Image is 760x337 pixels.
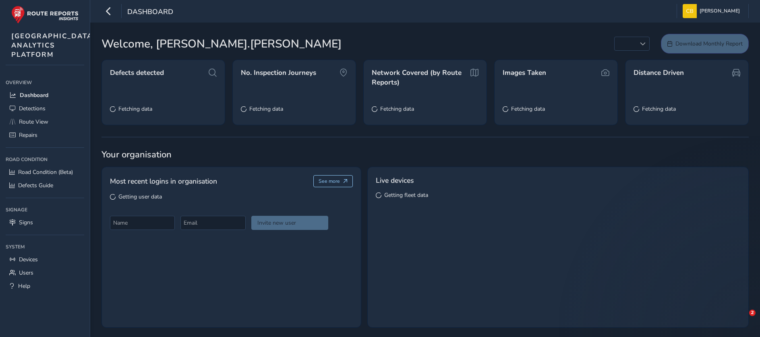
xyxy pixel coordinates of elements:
[101,35,342,52] span: Welcome, [PERSON_NAME].[PERSON_NAME]
[511,105,545,113] span: Fetching data
[749,310,756,316] span: 2
[11,31,96,59] span: [GEOGRAPHIC_DATA] ANALYTICS PLATFORM
[700,4,740,18] span: [PERSON_NAME]
[6,241,84,253] div: System
[634,68,684,78] span: Distance Driven
[18,282,30,290] span: Help
[19,131,37,139] span: Repairs
[127,7,173,18] span: Dashboard
[6,204,84,216] div: Signage
[19,219,33,226] span: Signs
[19,105,46,112] span: Detections
[19,269,33,277] span: Users
[733,310,752,329] iframe: Intercom live chat
[6,89,84,102] a: Dashboard
[18,182,53,189] span: Defects Guide
[6,253,84,266] a: Devices
[376,175,414,186] span: Live devices
[19,256,38,263] span: Devices
[319,178,340,184] span: See more
[6,115,84,128] a: Route View
[380,105,414,113] span: Fetching data
[11,6,79,24] img: rr logo
[384,191,428,199] span: Getting fleet data
[110,176,217,186] span: Most recent logins in organisation
[6,179,84,192] a: Defects Guide
[683,4,697,18] img: diamond-layout
[6,76,84,89] div: Overview
[6,266,84,279] a: Users
[372,68,468,87] span: Network Covered (by Route Reports)
[118,193,162,201] span: Getting user data
[6,216,84,229] a: Signs
[6,153,84,165] div: Road Condition
[683,4,743,18] button: [PERSON_NAME]
[313,175,353,187] button: See more
[6,279,84,293] a: Help
[6,128,84,142] a: Repairs
[180,216,245,230] input: Email
[6,165,84,179] a: Road Condition (Beta)
[18,168,73,176] span: Road Condition (Beta)
[110,216,175,230] input: Name
[503,68,546,78] span: Images Taken
[101,149,749,161] span: Your organisation
[241,68,316,78] span: No. Inspection Journeys
[118,105,152,113] span: Fetching data
[249,105,283,113] span: Fetching data
[19,118,48,126] span: Route View
[6,102,84,115] a: Detections
[642,105,676,113] span: Fetching data
[110,68,164,78] span: Defects detected
[20,91,48,99] span: Dashboard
